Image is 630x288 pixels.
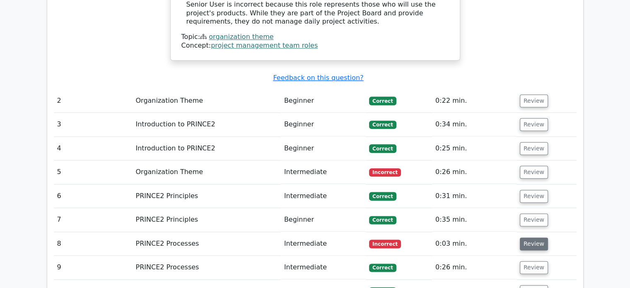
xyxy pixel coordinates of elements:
[54,113,133,136] td: 3
[132,184,280,208] td: PRINCE2 Principles
[520,190,548,203] button: Review
[520,142,548,155] button: Review
[520,94,548,107] button: Review
[132,89,280,113] td: Organization Theme
[432,208,517,232] td: 0:35 min.
[132,113,280,136] td: Introduction to PRINCE2
[369,264,396,272] span: Correct
[281,113,366,136] td: Beginner
[209,33,273,41] a: organization theme
[132,256,280,279] td: PRINCE2 Processes
[369,240,401,248] span: Incorrect
[54,256,133,279] td: 9
[520,261,548,274] button: Review
[432,137,517,160] td: 0:25 min.
[432,89,517,113] td: 0:22 min.
[281,232,366,256] td: Intermediate
[54,137,133,160] td: 4
[369,216,396,224] span: Correct
[132,137,280,160] td: Introduction to PRINCE2
[281,137,366,160] td: Beginner
[520,213,548,226] button: Review
[432,160,517,184] td: 0:26 min.
[181,41,449,50] div: Concept:
[432,256,517,279] td: 0:26 min.
[281,256,366,279] td: Intermediate
[369,97,396,105] span: Correct
[54,160,133,184] td: 5
[281,89,366,113] td: Beginner
[132,160,280,184] td: Organization Theme
[520,166,548,179] button: Review
[54,232,133,256] td: 8
[369,121,396,129] span: Correct
[281,208,366,232] td: Beginner
[181,33,449,41] div: Topic:
[432,113,517,136] td: 0:34 min.
[281,184,366,208] td: Intermediate
[54,89,133,113] td: 2
[369,144,396,152] span: Correct
[132,232,280,256] td: PRINCE2 Processes
[211,41,318,49] a: project management team roles
[520,118,548,131] button: Review
[369,168,401,177] span: Incorrect
[54,184,133,208] td: 6
[369,192,396,200] span: Correct
[432,184,517,208] td: 0:31 min.
[132,208,280,232] td: PRINCE2 Principles
[273,74,363,82] a: Feedback on this question?
[520,237,548,250] button: Review
[432,232,517,256] td: 0:03 min.
[281,160,366,184] td: Intermediate
[54,208,133,232] td: 7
